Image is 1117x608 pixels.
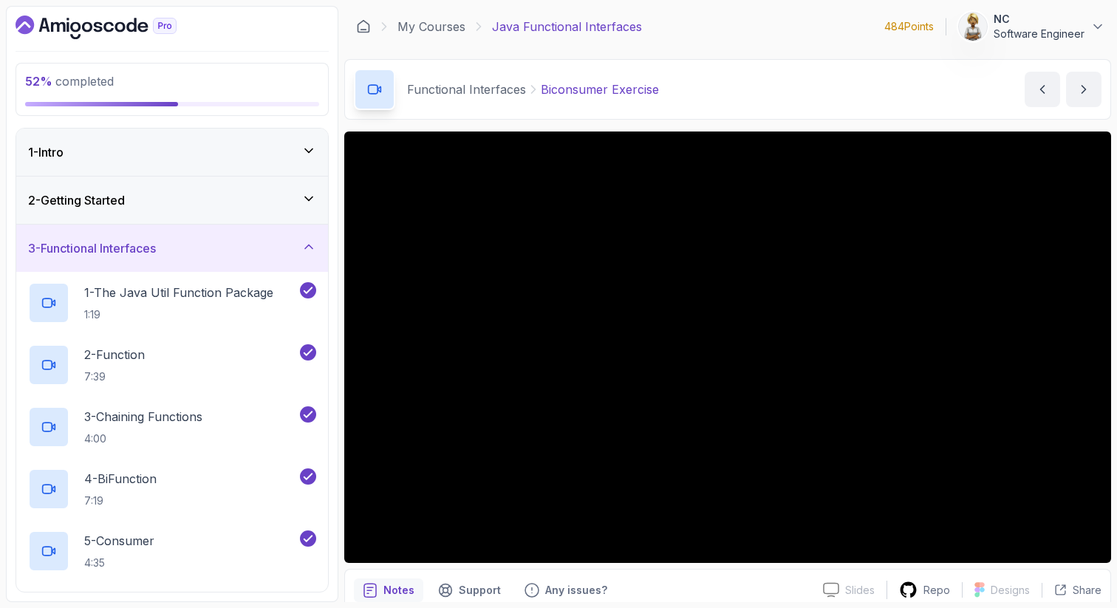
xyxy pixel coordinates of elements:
[28,468,316,510] button: 4-BiFunction7:19
[887,581,962,599] a: Repo
[16,177,328,224] button: 2-Getting Started
[28,191,125,209] h3: 2 - Getting Started
[16,225,328,272] button: 3-Functional Interfaces
[28,282,316,324] button: 1-The Java Util Function Package1:19
[84,532,154,550] p: 5 - Consumer
[545,583,607,598] p: Any issues?
[84,307,273,322] p: 1:19
[356,19,371,34] a: Dashboard
[994,27,1084,41] p: Software Engineer
[25,74,52,89] span: 52 %
[84,493,157,508] p: 7:19
[845,583,875,598] p: Slides
[84,431,202,446] p: 4:00
[492,18,642,35] p: Java Functional Interfaces
[1073,583,1101,598] p: Share
[923,583,950,598] p: Repo
[459,583,501,598] p: Support
[959,13,987,41] img: user profile image
[991,583,1030,598] p: Designs
[407,81,526,98] p: Functional Interfaces
[25,74,114,89] span: completed
[28,406,316,448] button: 3-Chaining Functions4:00
[84,284,273,301] p: 1 - The Java Util Function Package
[84,369,145,384] p: 7:39
[541,81,659,98] p: Biconsumer Exercise
[397,18,465,35] a: My Courses
[16,16,211,39] a: Dashboard
[1025,72,1060,107] button: previous content
[84,556,154,570] p: 4:35
[28,143,64,161] h3: 1 - Intro
[344,131,1111,563] iframe: 7 - BiConsumer Exercise
[28,239,156,257] h3: 3 - Functional Interfaces
[28,530,316,572] button: 5-Consumer4:35
[1066,72,1101,107] button: next content
[383,583,414,598] p: Notes
[16,129,328,176] button: 1-Intro
[884,19,934,34] p: 484 Points
[84,346,145,363] p: 2 - Function
[28,344,316,386] button: 2-Function7:39
[994,12,1084,27] p: NC
[1042,583,1101,598] button: Share
[84,470,157,488] p: 4 - BiFunction
[429,578,510,602] button: Support button
[84,408,202,426] p: 3 - Chaining Functions
[958,12,1105,41] button: user profile imageNCSoftware Engineer
[516,578,616,602] button: Feedback button
[354,578,423,602] button: notes button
